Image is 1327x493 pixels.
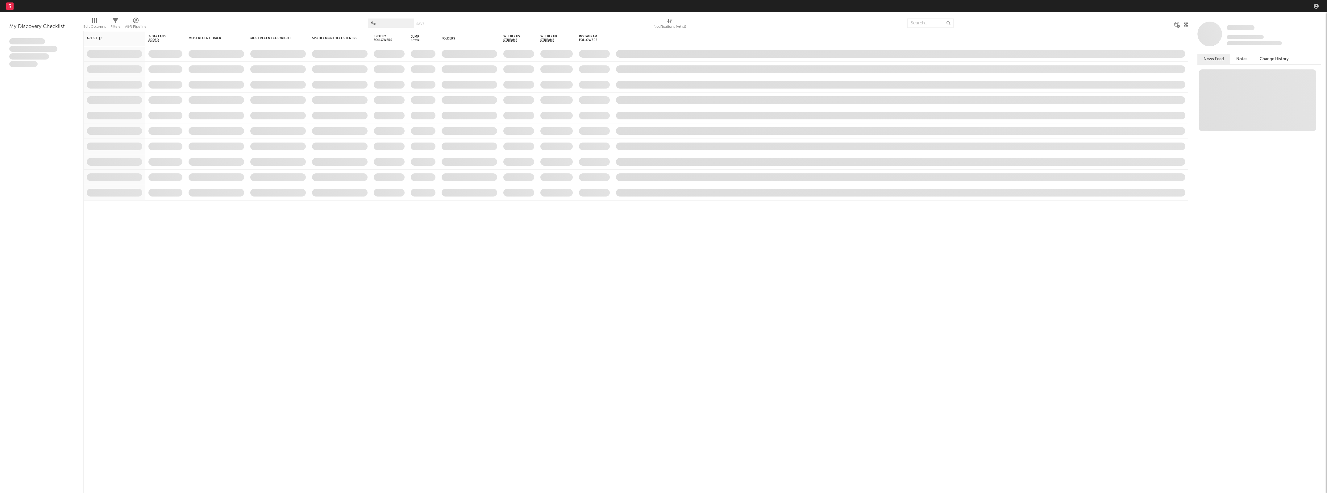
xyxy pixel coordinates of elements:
[83,23,106,31] div: Edit Columns
[654,15,686,33] div: Notifications (Artist)
[250,36,297,40] div: Most Recent Copyright
[654,23,686,31] div: Notifications (Artist)
[9,38,45,44] span: Lorem ipsum dolor
[110,15,120,33] div: Filters
[125,23,147,31] div: A&R Pipeline
[9,23,74,31] div: My Discovery Checklist
[907,19,954,28] input: Search...
[416,22,424,26] button: Save
[9,53,49,60] span: Praesent ac interdum
[579,35,601,42] div: Instagram Followers
[442,37,488,40] div: Folders
[125,15,147,33] div: A&R Pipeline
[110,23,120,31] div: Filters
[1227,25,1254,31] a: Some Artist
[1227,25,1254,30] span: Some Artist
[83,15,106,33] div: Edit Columns
[9,61,38,67] span: Aliquam viverra
[411,35,426,42] div: Jump Score
[503,35,525,42] span: Weekly US Streams
[1227,41,1282,45] span: 0 fans last week
[312,36,358,40] div: Spotify Monthly Listeners
[1227,35,1264,39] span: Tracking Since: [DATE]
[148,35,173,42] span: 7-Day Fans Added
[540,35,564,42] span: Weekly UK Streams
[189,36,235,40] div: Most Recent Track
[1197,54,1230,64] button: News Feed
[374,35,395,42] div: Spotify Followers
[9,46,57,52] span: Integer aliquet in purus et
[87,36,133,40] div: Artist
[1230,54,1254,64] button: Notes
[1254,54,1295,64] button: Change History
